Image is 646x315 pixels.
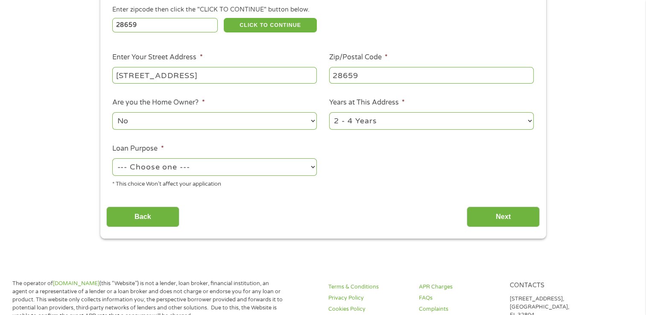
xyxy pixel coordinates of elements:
div: * This choice Won’t affect your application [112,177,317,189]
h4: Contacts [510,282,590,290]
a: FAQs [419,294,499,302]
label: Are you the Home Owner? [112,98,205,107]
input: Enter Zipcode (e.g 01510) [112,18,218,32]
a: Complaints [419,305,499,313]
label: Zip/Postal Code [329,53,388,62]
button: CLICK TO CONTINUE [224,18,317,32]
a: [DOMAIN_NAME] [53,280,99,287]
a: APR Charges [419,283,499,291]
a: Cookies Policy [328,305,409,313]
input: 1 Main Street [112,67,317,83]
a: Terms & Conditions [328,283,409,291]
div: Enter zipcode then click the "CLICK TO CONTINUE" button below. [112,5,533,15]
input: Back [106,207,179,227]
label: Years at This Address [329,98,405,107]
input: Next [467,207,540,227]
label: Enter Your Street Address [112,53,202,62]
label: Loan Purpose [112,144,164,153]
a: Privacy Policy [328,294,409,302]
